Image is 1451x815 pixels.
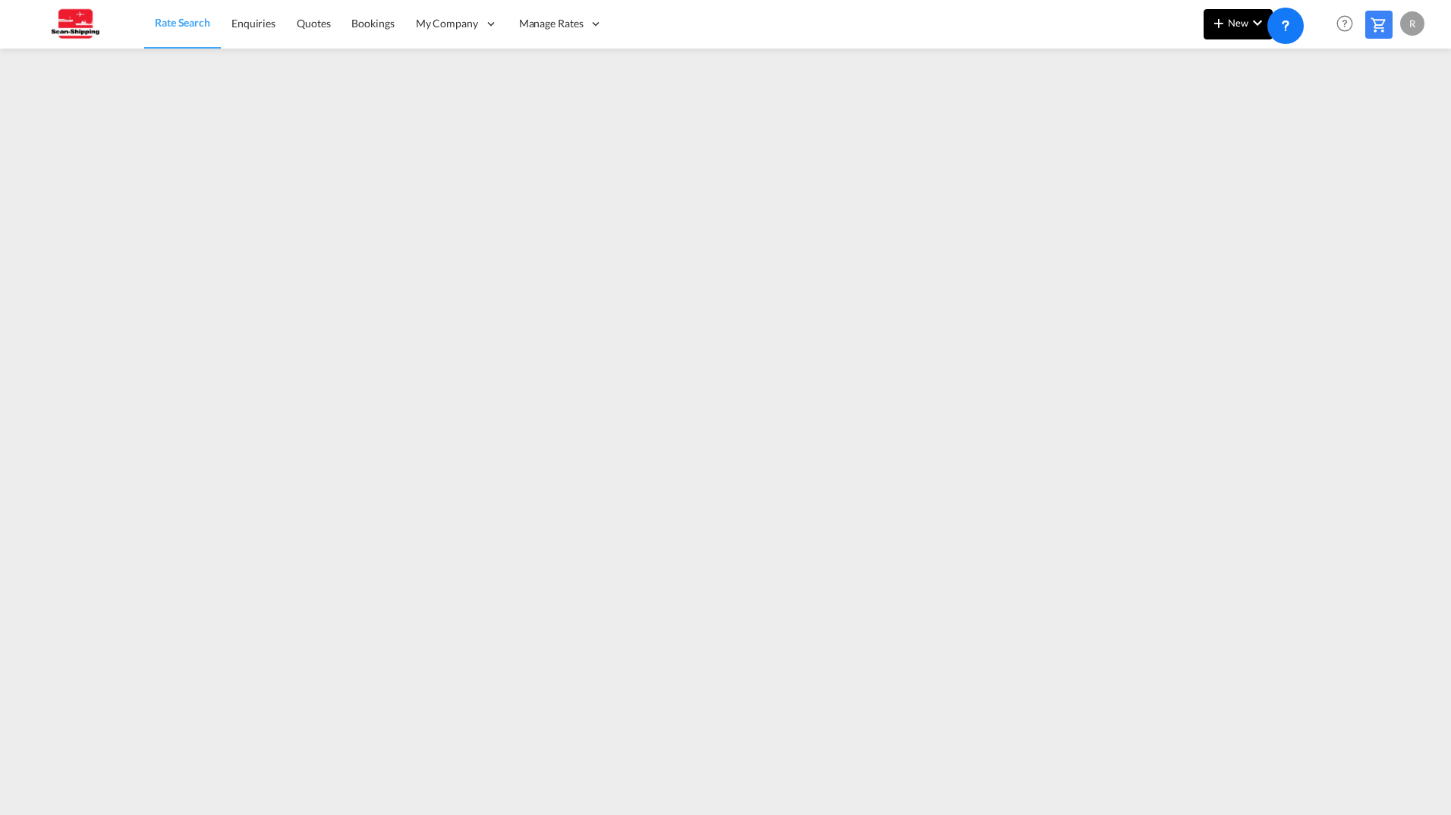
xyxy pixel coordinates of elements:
span: New [1210,17,1267,29]
button: icon-plus 400-fgNewicon-chevron-down [1204,9,1273,39]
span: Quotes [297,17,330,30]
span: Help [1332,11,1358,36]
div: Help [1332,11,1365,38]
span: Manage Rates [519,16,584,31]
span: Enquiries [231,17,275,30]
span: Bookings [351,17,394,30]
md-icon: icon-plus 400-fg [1210,14,1228,32]
span: My Company [416,16,478,31]
span: Rate Search [155,16,210,29]
div: R [1400,11,1424,36]
img: 123b615026f311ee80dabbd30bc9e10f.jpg [23,7,125,41]
md-icon: icon-chevron-down [1248,14,1267,32]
